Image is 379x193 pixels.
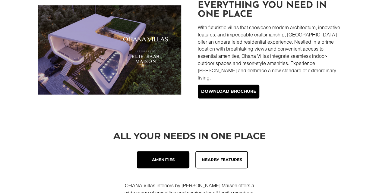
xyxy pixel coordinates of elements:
p: With futuristic villas that showcase modern architecture, innovative features, and impeccable cra... [198,24,341,81]
div: Amenities [142,156,184,163]
img: ohana hills - elie saab maison (1)-min [38,5,181,94]
h2: Everything you need in one place [198,1,341,22]
a: Download brochure [198,85,259,98]
h2: All Your Needs In One Place [38,132,341,144]
div: Nearby Features [201,156,243,163]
